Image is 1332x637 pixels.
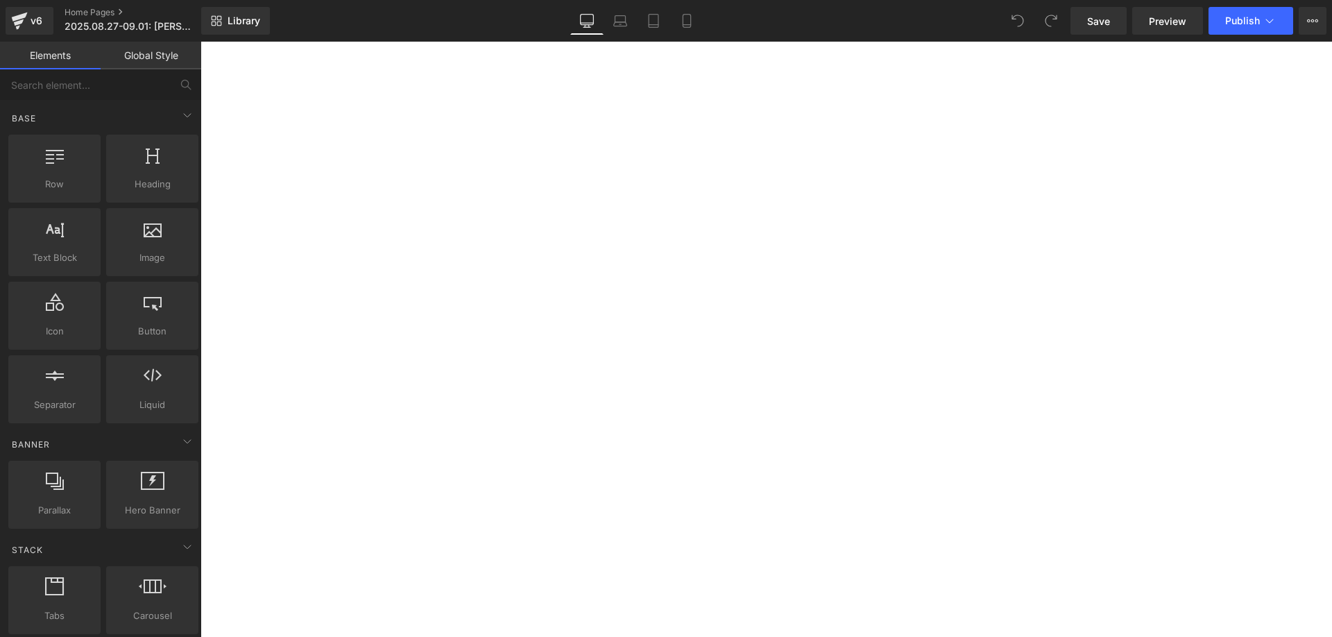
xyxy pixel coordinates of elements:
[1132,7,1203,35] a: Preview
[201,7,270,35] a: New Library
[570,7,604,35] a: Desktop
[110,324,194,339] span: Button
[65,7,224,18] a: Home Pages
[28,12,45,30] div: v6
[228,15,260,27] span: Library
[670,7,703,35] a: Mobile
[12,398,96,412] span: Separator
[1149,14,1186,28] span: Preview
[12,609,96,623] span: Tabs
[6,7,53,35] a: v6
[1037,7,1065,35] button: Redo
[637,7,670,35] a: Tablet
[604,7,637,35] a: Laptop
[12,177,96,192] span: Row
[10,438,51,451] span: Banner
[1299,7,1326,35] button: More
[110,250,194,265] span: Image
[12,250,96,265] span: Text Block
[10,543,44,557] span: Stack
[110,177,194,192] span: Heading
[110,609,194,623] span: Carousel
[110,398,194,412] span: Liquid
[12,324,96,339] span: Icon
[101,42,201,69] a: Global Style
[65,21,198,32] span: 2025.08.27-09.01: [PERSON_NAME] Schnäppchen-Jetzt zugreifen
[110,503,194,518] span: Hero Banner
[1209,7,1293,35] button: Publish
[10,112,37,125] span: Base
[12,503,96,518] span: Parallax
[1225,15,1260,26] span: Publish
[1004,7,1032,35] button: Undo
[1087,14,1110,28] span: Save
